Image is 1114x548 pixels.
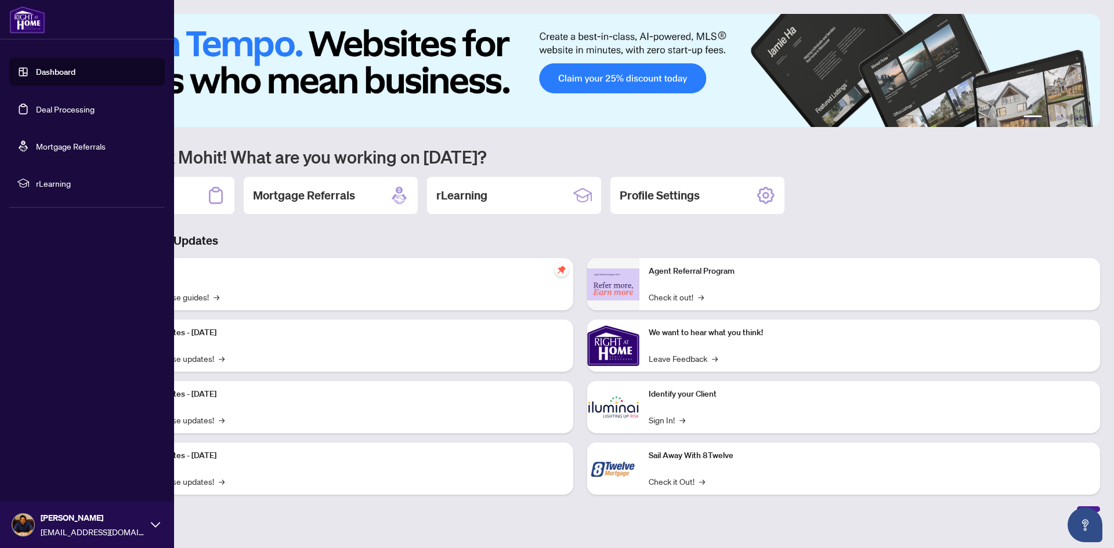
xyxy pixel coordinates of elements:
[1065,115,1070,120] button: 4
[649,388,1091,401] p: Identify your Client
[587,442,639,495] img: Sail Away With 8Twelve
[587,320,639,372] img: We want to hear what you think!
[555,263,569,277] span: pushpin
[587,381,639,433] img: Identify your Client
[219,475,225,488] span: →
[649,265,1091,278] p: Agent Referral Program
[60,233,1100,249] h3: Brokerage & Industry Updates
[214,291,219,303] span: →
[649,413,685,426] a: Sign In!→
[41,511,145,524] span: [PERSON_NAME]
[122,449,564,462] p: Platform Updates - [DATE]
[1023,115,1042,120] button: 1
[36,67,75,77] a: Dashboard
[712,352,718,365] span: →
[620,187,700,204] h2: Profile Settings
[60,146,1100,168] h1: Welcome back Mohit! What are you working on [DATE]?
[587,268,639,300] img: Agent Referral Program
[1075,115,1079,120] button: 5
[1047,115,1051,120] button: 2
[699,475,705,488] span: →
[9,6,45,34] img: logo
[41,525,145,538] span: [EMAIL_ADDRESS][DOMAIN_NAME]
[1084,115,1088,120] button: 6
[1056,115,1061,120] button: 3
[122,388,564,401] p: Platform Updates - [DATE]
[12,514,34,536] img: Profile Icon
[649,291,704,303] a: Check it out!→
[253,187,355,204] h2: Mortgage Referrals
[60,14,1100,127] img: Slide 0
[219,413,225,426] span: →
[122,265,564,278] p: Self-Help
[1068,507,1102,542] button: Open asap
[649,449,1091,462] p: Sail Away With 8Twelve
[649,352,718,365] a: Leave Feedback→
[649,326,1091,339] p: We want to hear what you think!
[219,352,225,365] span: →
[698,291,704,303] span: →
[36,141,106,151] a: Mortgage Referrals
[36,177,157,190] span: rLearning
[679,413,685,426] span: →
[36,104,95,114] a: Deal Processing
[649,475,705,488] a: Check it Out!→
[122,326,564,339] p: Platform Updates - [DATE]
[436,187,487,204] h2: rLearning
